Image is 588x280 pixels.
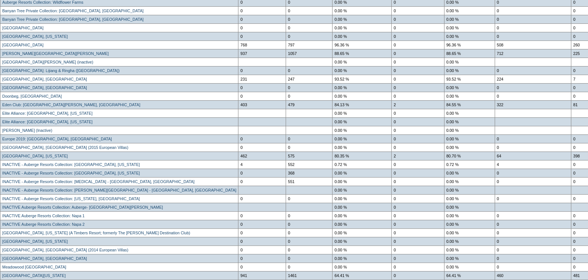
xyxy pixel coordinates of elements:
td: 0.00 % [332,186,392,194]
td: 0.00 % [444,254,495,263]
td: 0.00 % [332,134,392,143]
td: 0 [238,263,286,271]
td: 0.00 % [332,143,392,152]
td: 0 [286,92,332,100]
td: 0.00 % [444,186,495,194]
td: 0.00 % [332,92,392,100]
td: 0 [238,15,286,23]
td: 0 [392,254,444,263]
td: 0.00 % [444,83,495,92]
a: [GEOGRAPHIC_DATA], [GEOGRAPHIC_DATA] (2015 European Villas) [2,145,128,150]
td: 460 [495,271,571,280]
td: 768 [238,40,286,49]
td: 0 [238,32,286,40]
td: 462 [238,152,286,160]
td: 0 [495,220,571,228]
td: 0.00 % [332,237,392,245]
td: 0 [238,66,286,75]
td: 0.00 % [444,237,495,245]
td: 0.00 % [332,23,392,32]
td: 0 [392,66,444,75]
a: [GEOGRAPHIC_DATA], [GEOGRAPHIC_DATA] (2014 European Villas) [2,248,128,252]
td: 0 [392,237,444,245]
td: 0 [286,237,332,245]
td: 0 [392,186,444,194]
td: 0.00 % [444,177,495,186]
td: 0 [238,134,286,143]
td: 0 [495,23,571,32]
a: [GEOGRAPHIC_DATA], [US_STATE] [2,154,68,158]
td: 0 [286,143,332,152]
td: 0 [495,237,571,245]
a: [GEOGRAPHIC_DATA] [2,43,44,47]
td: 0.72 % [444,160,495,169]
a: [GEOGRAPHIC_DATA], [GEOGRAPHIC_DATA] [2,85,87,90]
td: 0 [238,228,286,237]
td: 0.00 % [444,23,495,32]
td: 93.52 % [444,75,495,83]
td: 0 [495,263,571,271]
td: 552 [286,160,332,169]
td: 0.00 % [444,126,495,134]
td: 937 [238,49,286,58]
td: 0 [238,220,286,228]
td: 0 [392,6,444,15]
td: 0 [495,6,571,15]
td: 0 [392,211,444,220]
td: 0.00 % [444,228,495,237]
td: 403 [238,100,286,109]
td: 0 [286,263,332,271]
td: 2 [392,152,444,160]
td: 96.36 % [332,40,392,49]
td: 88.65 % [444,49,495,58]
td: 2 [392,100,444,109]
td: 0 [392,109,444,117]
td: 4 [238,160,286,169]
td: 0 [392,169,444,177]
a: Banyan Tree Private Collection: [GEOGRAPHIC_DATA], [GEOGRAPHIC_DATA] [2,9,144,13]
a: [GEOGRAPHIC_DATA]: Lijiang & Ringha ([GEOGRAPHIC_DATA]) [2,68,119,73]
td: 0 [286,23,332,32]
td: 0 [392,177,444,186]
td: 0 [286,220,332,228]
td: 0 [238,143,286,152]
td: 0 [392,263,444,271]
td: 0.00 % [332,32,392,40]
td: 0 [238,169,286,177]
td: 0.00 % [444,117,495,126]
td: 0 [392,194,444,203]
a: INACTIVE - Auberge Resorts Collection: [US_STATE], [GEOGRAPHIC_DATA] [2,196,140,201]
a: [GEOGRAPHIC_DATA], [US_STATE] [2,239,68,244]
td: 0 [392,228,444,237]
td: 0 [392,143,444,152]
td: 247 [286,75,332,83]
td: 0 [286,194,332,203]
td: 0.00 % [332,194,392,203]
a: [GEOGRAPHIC_DATA][US_STATE] [2,273,65,278]
td: 0 [495,32,571,40]
td: 64 [495,152,571,160]
td: 0 [392,271,444,280]
td: 0 [392,220,444,228]
td: 0 [495,92,571,100]
td: 0.00 % [332,263,392,271]
td: 0 [495,134,571,143]
td: 941 [238,271,286,280]
td: 0.00 % [444,92,495,100]
td: 0.00 % [444,220,495,228]
a: [GEOGRAPHIC_DATA] [2,26,44,30]
a: Europe 2019: [GEOGRAPHIC_DATA], [GEOGRAPHIC_DATA] [2,137,112,141]
td: 0 [238,177,286,186]
td: 0.00 % [444,143,495,152]
td: 1057 [286,49,332,58]
td: 797 [286,40,332,49]
a: [GEOGRAPHIC_DATA], [US_STATE] (A Timbers Resort; formerly The [PERSON_NAME] Destination Club) [2,231,190,235]
a: [GEOGRAPHIC_DATA][PERSON_NAME] (inactive) [2,60,93,64]
td: 479 [286,100,332,109]
td: 0 [392,58,444,66]
td: 0.00 % [444,6,495,15]
td: 84.13 % [332,100,392,109]
td: 551 [286,177,332,186]
td: 0.00 % [332,220,392,228]
td: 0.00 % [444,66,495,75]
